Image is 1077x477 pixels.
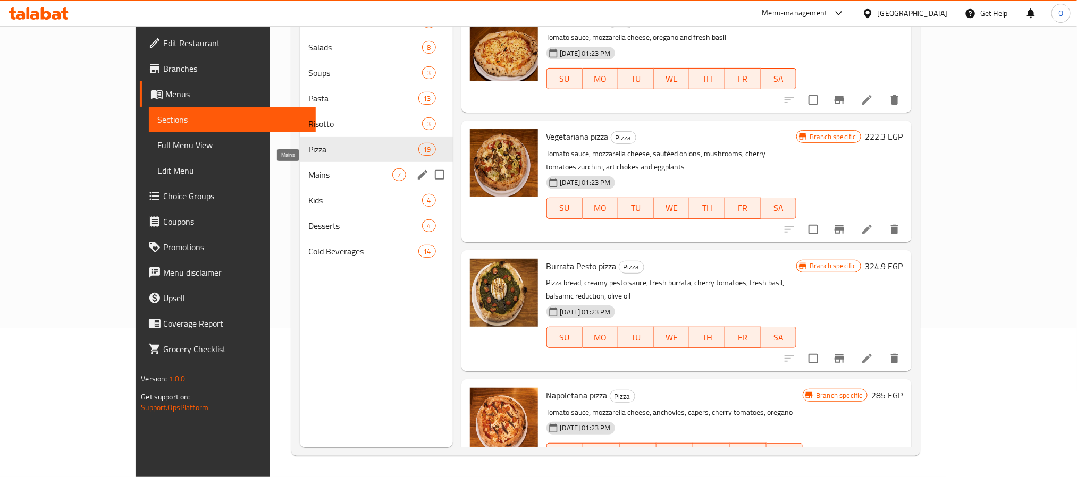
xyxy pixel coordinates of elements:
span: 3 [423,68,435,78]
span: Burrata Pesto pizza [546,258,617,274]
button: TU [618,68,654,89]
span: WE [658,330,685,345]
button: MO [583,327,618,348]
span: 4 [423,195,435,206]
span: MO [587,330,614,345]
span: Branch specific [805,132,860,142]
a: Coverage Report [140,311,315,336]
span: Coupons [163,215,307,228]
button: MO [583,443,620,464]
span: WE [658,200,685,216]
span: Version: [141,372,167,386]
span: Napoletana pizza [546,387,608,403]
span: TU [624,446,652,461]
button: SU [546,443,584,464]
a: Grocery Checklist [140,336,315,362]
button: SU [546,198,583,219]
span: TH [694,330,721,345]
span: TH [697,446,726,461]
a: Support.OpsPlatform [141,401,208,414]
img: Burrata Pesto pizza [470,259,538,327]
a: Full Menu View [149,132,315,158]
span: Kids [308,194,423,207]
div: Cold Beverages [308,245,418,258]
div: Kids4 [300,188,453,213]
div: Pizza [611,131,636,144]
span: WE [661,446,689,461]
div: items [422,117,435,130]
span: [DATE] 01:23 PM [556,423,615,433]
button: SU [546,327,583,348]
button: WE [654,68,689,89]
div: Menu-management [762,7,828,20]
div: Pizza [619,261,644,274]
button: TU [618,198,654,219]
span: Select to update [802,218,824,241]
span: 4 [423,221,435,231]
span: 13 [419,93,435,104]
p: Tomato sauce, mozzarella cheese, sautéed onions, mushrooms, cherry tomatoes zucchini, artichokes ... [546,147,797,174]
img: Margherita pizza [470,13,538,81]
span: Select to update [802,89,824,111]
div: [GEOGRAPHIC_DATA] [878,7,948,19]
span: Menus [165,88,307,100]
div: items [422,41,435,54]
button: TH [689,68,725,89]
nav: Menu sections [300,5,453,268]
button: FR [725,198,761,219]
span: TH [694,71,721,87]
button: Branch-specific-item [827,217,852,242]
div: Mains7edit [300,162,453,188]
button: SU [546,68,583,89]
button: FR [725,68,761,89]
span: MO [587,200,614,216]
button: delete [882,87,907,113]
span: Branches [163,62,307,75]
span: 14 [419,246,435,257]
span: TU [622,200,650,216]
button: Branch-specific-item [827,87,852,113]
span: Branch specific [805,261,860,271]
a: Edit menu item [861,352,873,365]
span: TU [622,71,650,87]
a: Menu disclaimer [140,260,315,285]
span: Soups [308,66,423,79]
button: edit [415,167,431,183]
a: Branches [140,56,315,81]
div: Desserts4 [300,213,453,238]
span: Salads [308,41,423,54]
button: WE [654,327,689,348]
div: Pasta13 [300,86,453,111]
span: SA [765,71,792,87]
span: Pasta [308,92,418,105]
span: Choice Groups [163,190,307,202]
span: Pizza [619,261,644,273]
button: TH [689,327,725,348]
a: Edit menu item [861,223,873,236]
span: Select to update [802,347,824,370]
button: delete [882,217,907,242]
span: Pizza [308,143,418,156]
span: SA [765,330,792,345]
div: items [422,219,435,232]
span: Coverage Report [163,317,307,330]
div: Risotto3 [300,111,453,137]
h6: 324.9 EGP [865,259,903,274]
span: SU [551,446,579,461]
span: 8 [423,42,435,53]
span: Grocery Checklist [163,343,307,355]
span: Desserts [308,219,423,232]
span: SU [551,330,578,345]
span: Menu disclaimer [163,266,307,279]
a: Edit menu item [861,93,873,106]
span: WE [658,71,685,87]
span: SA [771,446,799,461]
span: 7 [393,170,405,180]
span: [DATE] 01:23 PM [556,177,615,188]
span: Edit Restaurant [163,37,307,49]
span: SU [551,200,578,216]
button: TU [620,443,657,464]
